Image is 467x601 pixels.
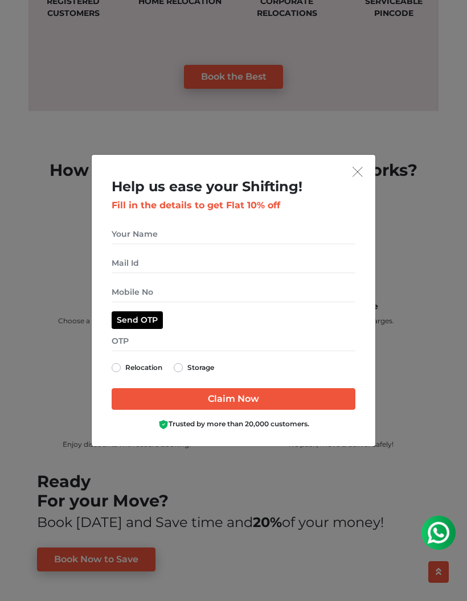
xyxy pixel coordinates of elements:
[112,282,356,302] input: Mobile No
[112,331,356,351] input: OTP
[187,361,214,374] label: Storage
[112,224,356,244] input: Your Name
[112,311,163,329] button: Send OTP
[353,167,363,177] img: exit
[112,419,356,430] div: Trusted by more than 20,000 customers.
[112,179,356,195] h2: Help us ease your Shifting!
[112,200,356,211] h3: Fill in the details to get Flat 10% off
[158,419,169,430] img: Boxigo Customer Shield
[11,11,34,34] img: whatsapp-icon.svg
[125,361,162,374] label: Relocation
[112,388,356,410] input: Claim Now
[112,253,356,273] input: Mail Id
